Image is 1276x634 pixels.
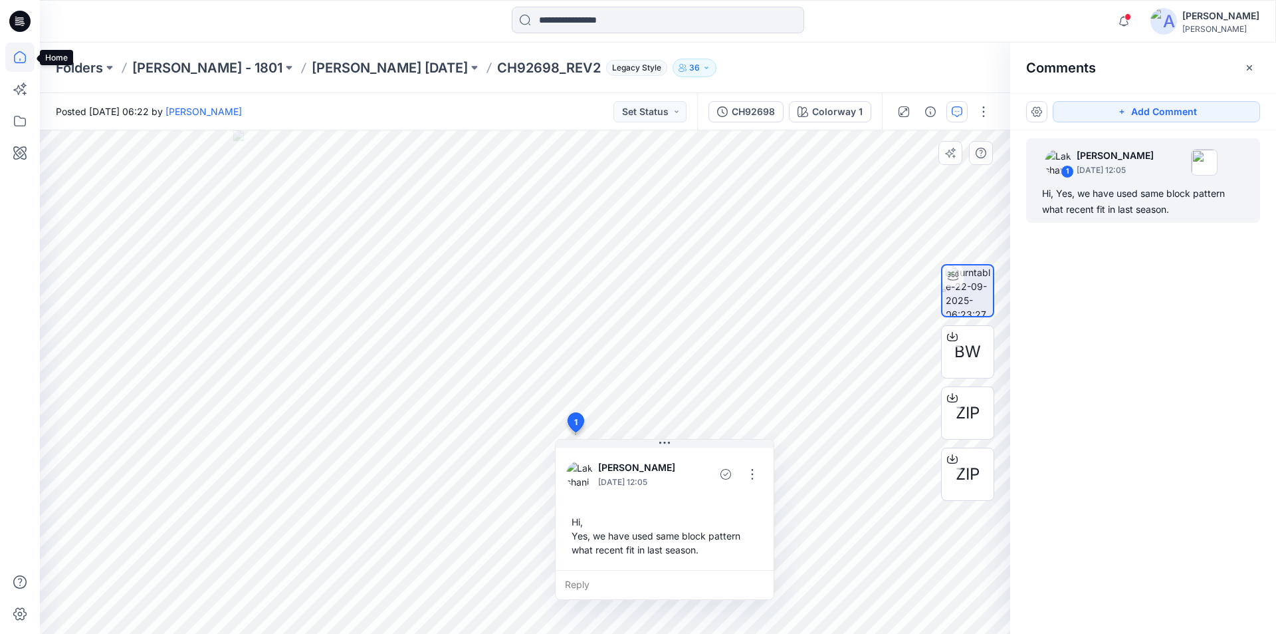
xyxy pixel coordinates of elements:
img: Lakshani Silva [566,461,593,488]
span: ZIP [956,462,980,486]
div: CH92698 [732,104,775,119]
div: [PERSON_NAME] [1182,8,1259,24]
img: Lakshani Silva [1045,149,1071,176]
p: [PERSON_NAME] [1077,148,1154,164]
button: 36 [673,59,716,77]
div: Reply [556,570,774,599]
div: [PERSON_NAME] [1182,24,1259,34]
img: turntable-22-09-2025-06:23:27 [946,265,993,316]
button: Colorway 1 [789,101,871,122]
span: 1 [574,416,578,428]
button: Legacy Style [601,59,667,77]
h2: Comments [1026,60,1096,76]
p: 36 [689,61,700,75]
div: Hi, Yes, we have used same block pattern what recent fit in last season. [566,510,763,562]
button: Details [920,101,941,122]
button: CH92698 [708,101,784,122]
div: 1 [1061,165,1074,178]
span: Legacy Style [606,60,667,76]
div: Hi, Yes, we have used same block pattern what recent fit in last season. [1042,186,1244,218]
a: [PERSON_NAME] - 1801 [132,59,282,77]
button: Add Comment [1053,101,1260,122]
p: [DATE] 12:05 [598,476,686,489]
a: [PERSON_NAME] [DATE] [312,59,468,77]
span: ZIP [956,401,980,425]
p: [DATE] 12:05 [1077,164,1154,177]
a: [PERSON_NAME] [165,106,242,117]
a: Folders [56,59,103,77]
span: BW [954,340,981,364]
p: [PERSON_NAME] [598,460,686,476]
span: Posted [DATE] 06:22 by [56,104,242,118]
img: avatar [1150,8,1177,35]
div: Colorway 1 [812,104,863,119]
p: CH92698_REV2 [497,59,601,77]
